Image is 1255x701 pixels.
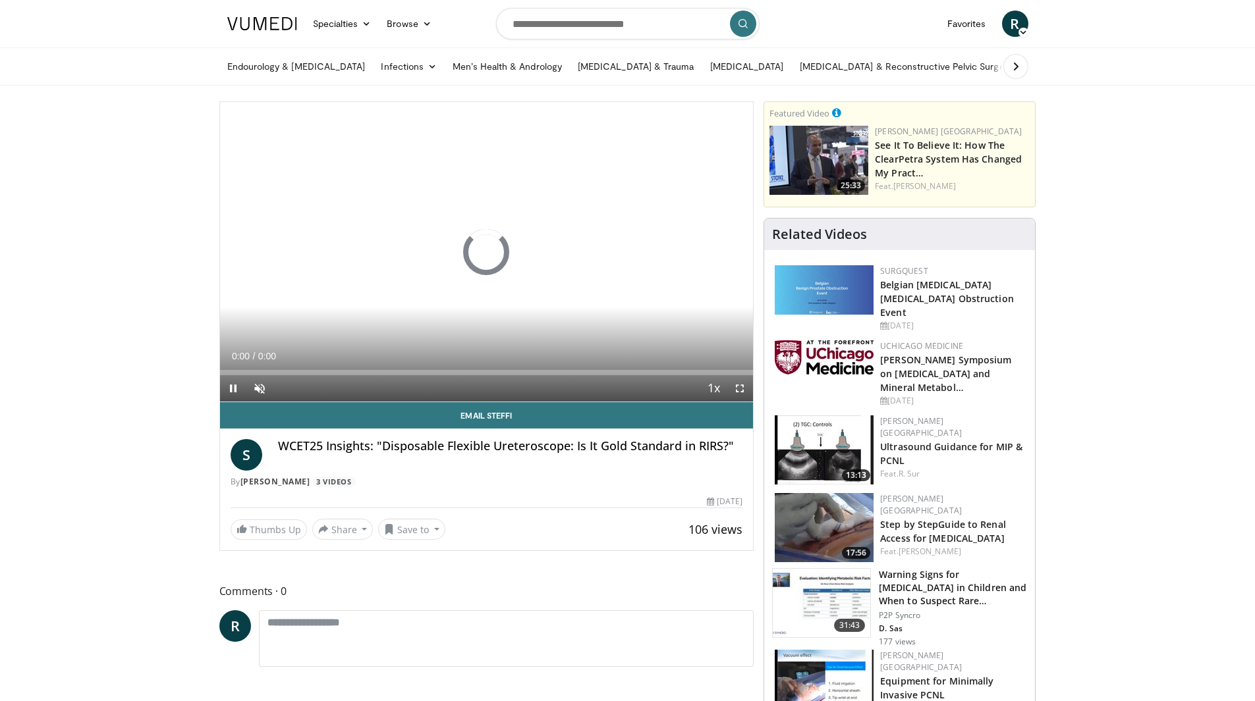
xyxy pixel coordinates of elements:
[219,53,374,80] a: Endourology & [MEDICAL_DATA]
[379,11,439,37] a: Browse
[775,265,874,315] img: 08d442d2-9bc4-4584-b7ef-4efa69e0f34c.png.150x105_q85_autocrop_double_scale_upscale_version-0.2.png
[378,519,445,540] button: Save to
[220,370,754,375] div: Progress Bar
[893,180,956,192] a: [PERSON_NAME]
[880,415,962,438] a: [PERSON_NAME] [GEOGRAPHIC_DATA]
[880,546,1024,558] div: Feat.
[219,610,251,642] a: R
[227,17,297,30] img: VuMedi Logo
[312,477,356,488] a: 3 Videos
[880,265,928,276] a: Surgquest
[879,636,916,647] p: 177 views
[312,519,374,540] button: Share
[219,583,754,600] span: Comments 0
[373,53,445,80] a: Infections
[773,569,870,637] img: b1bc6859-4bdd-4be1-8442-b8b8c53ce8a1.150x105_q85_crop-smart_upscale.jpg
[772,568,1027,647] a: 31:43 Warning Signs for [MEDICAL_DATA] in Children and When to Suspect Rare… P2P Syncro D. Sas 17...
[775,340,874,375] img: 5f87bdfb-7fdf-48f0-85f3-b6bcda6427bf.jpg.150x105_q85_autocrop_double_scale_upscale_version-0.2.jpg
[875,139,1022,179] a: See It To Believe It: How The ClearPetra System Has Changed My Pract…
[775,415,874,484] a: 13:13
[880,675,993,701] a: Equipment for Minimally Invasive PCNL
[772,226,867,242] h4: Related Videos
[220,402,754,428] a: Email Steffi
[700,375,727,402] button: Playback Rate
[305,11,379,37] a: Specialties
[842,469,870,481] span: 13:13
[775,493,874,562] a: 17:56
[231,476,743,488] div: By
[231,439,262,471] a: S
[258,351,276,361] span: 0:00
[231,519,307,540] a: Thumbs Up
[232,351,250,361] span: 0:00
[879,610,1027,621] p: P2P Syncro
[253,351,256,361] span: /
[775,415,874,484] img: ae74b246-eda0-4548-a041-8444a00e0b2d.150x105_q85_crop-smart_upscale.jpg
[899,546,961,557] a: [PERSON_NAME]
[445,53,570,80] a: Men’s Health & Andrology
[880,395,1024,407] div: [DATE]
[880,650,962,673] a: [PERSON_NAME] [GEOGRAPHIC_DATA]
[496,8,760,39] input: Search topics, interventions
[880,278,1014,319] a: Belgian [MEDICAL_DATA] [MEDICAL_DATA] Obstruction Event
[707,496,742,507] div: [DATE]
[769,107,829,119] small: Featured Video
[875,180,1030,192] div: Feat.
[939,11,994,37] a: Favorites
[879,623,1027,634] p: D. Sas
[880,340,963,351] a: UChicago Medicine
[220,102,754,402] video-js: Video Player
[769,126,868,195] img: 47196b86-3779-4b90-b97e-820c3eda9b3b.150x105_q85_crop-smart_upscale.jpg
[879,568,1027,608] h3: Warning Signs for [MEDICAL_DATA] in Children and When to Suspect Rare…
[727,375,753,402] button: Fullscreen
[240,476,310,487] a: [PERSON_NAME]
[875,126,1022,137] a: [PERSON_NAME] [GEOGRAPHIC_DATA]
[834,619,866,632] span: 31:43
[880,468,1024,480] div: Feat.
[837,180,865,192] span: 25:33
[880,440,1022,467] a: Ultrasound Guidance for MIP & PCNL
[246,375,273,402] button: Unmute
[702,53,792,80] a: [MEDICAL_DATA]
[688,521,742,537] span: 106 views
[570,53,702,80] a: [MEDICAL_DATA] & Trauma
[842,547,870,559] span: 17:56
[880,353,1011,394] a: [PERSON_NAME] Symposium on [MEDICAL_DATA] and Mineral Metabol…
[880,493,962,516] a: [PERSON_NAME] [GEOGRAPHIC_DATA]
[792,53,1020,80] a: [MEDICAL_DATA] & Reconstructive Pelvic Surgery
[775,493,874,562] img: be78edef-9c83-4ca4-81c3-bb590ce75b9a.150x105_q85_crop-smart_upscale.jpg
[220,375,246,402] button: Pause
[899,468,920,479] a: R. Sur
[769,126,868,195] a: 25:33
[278,439,743,454] h4: WCET25 Insights: "Disposable Flexible Ureteroscope: Is It Gold Standard in RIRS?"
[1002,11,1028,37] a: R
[880,518,1006,544] a: Step by StepGuide to Renal Access for [MEDICAL_DATA]
[880,320,1024,332] div: [DATE]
